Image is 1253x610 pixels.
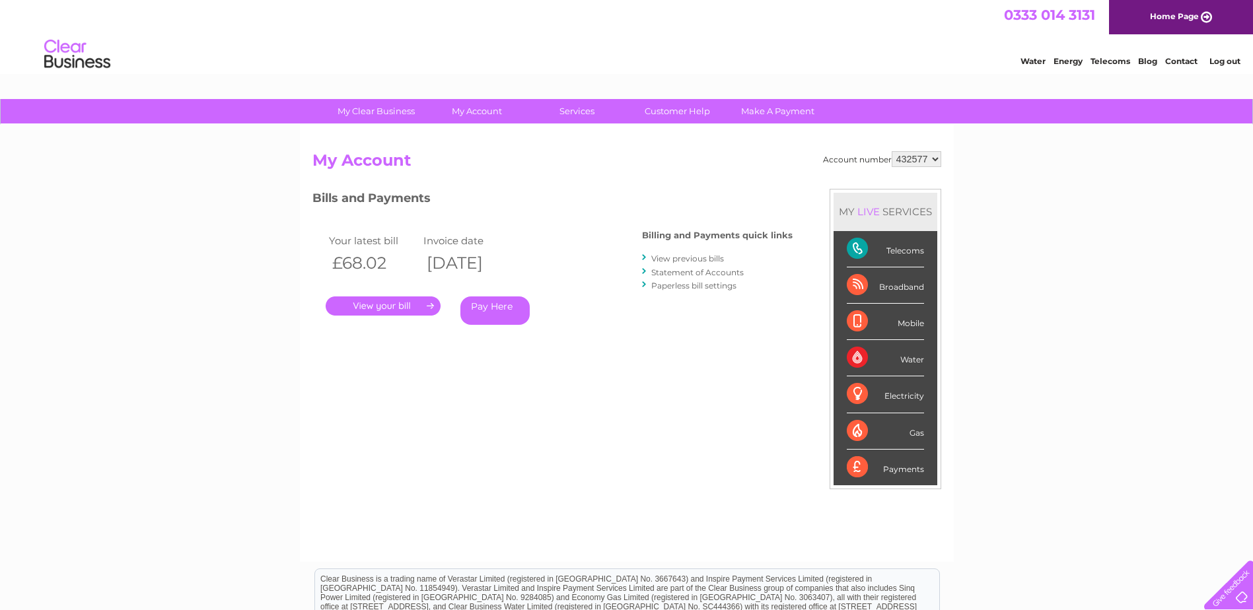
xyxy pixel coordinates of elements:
[326,232,421,250] td: Your latest bill
[642,230,793,240] h4: Billing and Payments quick links
[847,413,924,450] div: Gas
[422,99,531,123] a: My Account
[1020,56,1046,66] a: Water
[847,376,924,413] div: Electricity
[847,231,924,267] div: Telecoms
[623,99,732,123] a: Customer Help
[420,232,515,250] td: Invoice date
[651,267,744,277] a: Statement of Accounts
[847,267,924,304] div: Broadband
[855,205,882,218] div: LIVE
[847,340,924,376] div: Water
[326,250,421,277] th: £68.02
[322,99,431,123] a: My Clear Business
[44,34,111,75] img: logo.png
[1165,56,1198,66] a: Contact
[823,151,941,167] div: Account number
[1091,56,1130,66] a: Telecoms
[522,99,631,123] a: Services
[723,99,832,123] a: Make A Payment
[312,151,941,176] h2: My Account
[834,193,937,230] div: MY SERVICES
[460,296,530,325] a: Pay Here
[1004,7,1095,23] a: 0333 014 3131
[651,254,724,263] a: View previous bills
[1138,56,1157,66] a: Blog
[651,281,736,290] a: Paperless bill settings
[1209,56,1240,66] a: Log out
[326,296,441,316] a: .
[420,250,515,277] th: [DATE]
[315,7,939,64] div: Clear Business is a trading name of Verastar Limited (registered in [GEOGRAPHIC_DATA] No. 3667643...
[1054,56,1083,66] a: Energy
[847,450,924,485] div: Payments
[847,304,924,340] div: Mobile
[312,189,793,212] h3: Bills and Payments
